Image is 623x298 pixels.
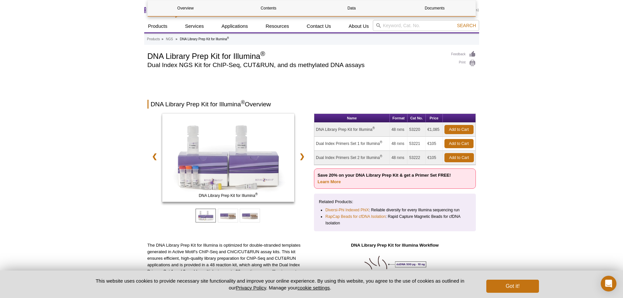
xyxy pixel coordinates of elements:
[444,125,474,134] a: Add to Cart
[318,173,451,184] strong: Save 20% on your DNA Library Prep Kit & get a Primer Set FREE!
[407,137,426,151] td: 53221
[314,114,390,123] th: Name
[181,20,208,32] a: Services
[373,20,479,31] input: Keyword, Cat. No.
[176,37,178,41] li: »
[380,140,382,144] sup: ®
[144,20,171,32] a: Products
[162,114,295,204] a: DNA Library Prep Kit for Illumina
[457,23,476,28] span: Search
[180,37,229,41] li: DNA Library Prep Kit for Illumina
[380,154,382,158] sup: ®
[227,36,229,40] sup: ®
[390,114,407,123] th: Format
[255,192,257,196] sup: ®
[295,149,309,164] a: ❯
[314,0,389,16] a: Data
[148,0,223,16] a: Overview
[147,149,162,164] a: ❮
[262,20,293,32] a: Resources
[325,213,386,220] a: RapCap Beads for cfDNA Isolation
[451,60,476,67] a: Print
[345,20,373,32] a: About Us
[84,277,476,291] p: This website uses cookies to provide necessary site functionality and improve your online experie...
[451,51,476,58] a: Feedback
[297,285,330,290] button: cookie settings
[164,192,293,199] span: DNA Library Prep Kit for Illumina
[407,123,426,137] td: 53220
[426,151,443,165] td: €105
[318,179,341,184] a: Learn More
[314,123,390,137] td: DNA Library Prep Kit for Illumina
[351,243,439,248] strong: DNA Library Prep Kit for Illumina Workflow
[455,23,478,28] button: Search
[426,123,443,137] td: €1,085
[147,242,309,281] p: The DNA Library Prep Kit for Illumina is optimized for double-stranded templates generated in Act...
[407,114,426,123] th: Cat No.
[397,0,473,16] a: Documents
[166,36,173,42] a: NGS
[486,280,539,293] button: Got it!
[325,213,465,226] li: : Rapid Capture Magnetic Beads for cfDNA Isolation
[444,153,474,162] a: Add to Cart
[241,99,245,105] sup: ®
[162,37,164,41] li: »
[162,114,295,202] img: DNA Library Prep Kit for Illumina
[325,207,369,213] a: Diversi-Phi Indexed PhiX
[147,100,476,109] h2: DNA Library Prep Kit for Illumina Overview
[601,276,616,291] div: Open Intercom Messenger
[260,50,265,57] sup: ®
[426,137,443,151] td: €105
[303,20,335,32] a: Contact Us
[147,62,445,68] h2: Dual Index NGS Kit for ChIP-Seq, CUT&RUN, and ds methylated DNA assays
[314,137,390,151] td: Dual Index Primers Set 1 for Illumina
[390,123,407,137] td: 48 rxns
[147,36,160,42] a: Products
[372,126,375,130] sup: ®
[444,139,474,148] a: Add to Cart
[217,20,252,32] a: Applications
[407,151,426,165] td: 53222
[426,114,443,123] th: Price
[231,0,306,16] a: Contents
[147,51,445,61] h1: DNA Library Prep Kit for Illumina
[319,199,471,205] p: Related Products:
[390,137,407,151] td: 48 rxns
[236,285,266,290] a: Privacy Policy
[314,151,390,165] td: Dual Index Primers Set 2 for Illumina
[390,151,407,165] td: 48 rxns
[325,207,465,213] li: : Reliable diversity for every Illumina sequencing run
